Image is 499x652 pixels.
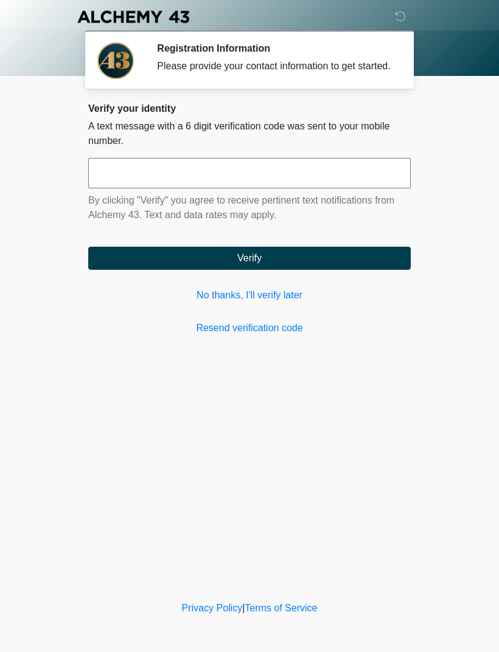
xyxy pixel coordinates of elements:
[88,193,411,222] p: By clicking "Verify" you agree to receive pertinent text notifications from Alchemy 43. Text and ...
[88,288,411,303] a: No thanks, I'll verify later
[88,119,411,148] p: A text message with a 6 digit verification code was sent to your mobile number.
[182,603,243,613] a: Privacy Policy
[157,43,393,54] h2: Registration Information
[88,247,411,270] button: Verify
[88,321,411,335] a: Resend verification code
[245,603,317,613] a: Terms of Service
[76,9,190,24] img: Alchemy 43 Logo
[242,603,245,613] a: |
[97,43,134,79] img: Agent Avatar
[157,59,393,74] div: Please provide your contact information to get started.
[88,103,411,114] h2: Verify your identity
